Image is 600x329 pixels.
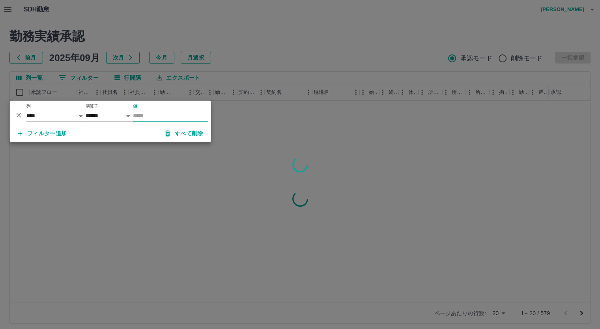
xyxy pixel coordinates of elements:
[11,126,73,140] button: フィルター追加
[133,103,137,109] label: 値
[26,103,31,109] label: 列
[86,103,98,109] label: 演算子
[13,109,25,121] button: 削除
[159,126,209,140] button: すべて削除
